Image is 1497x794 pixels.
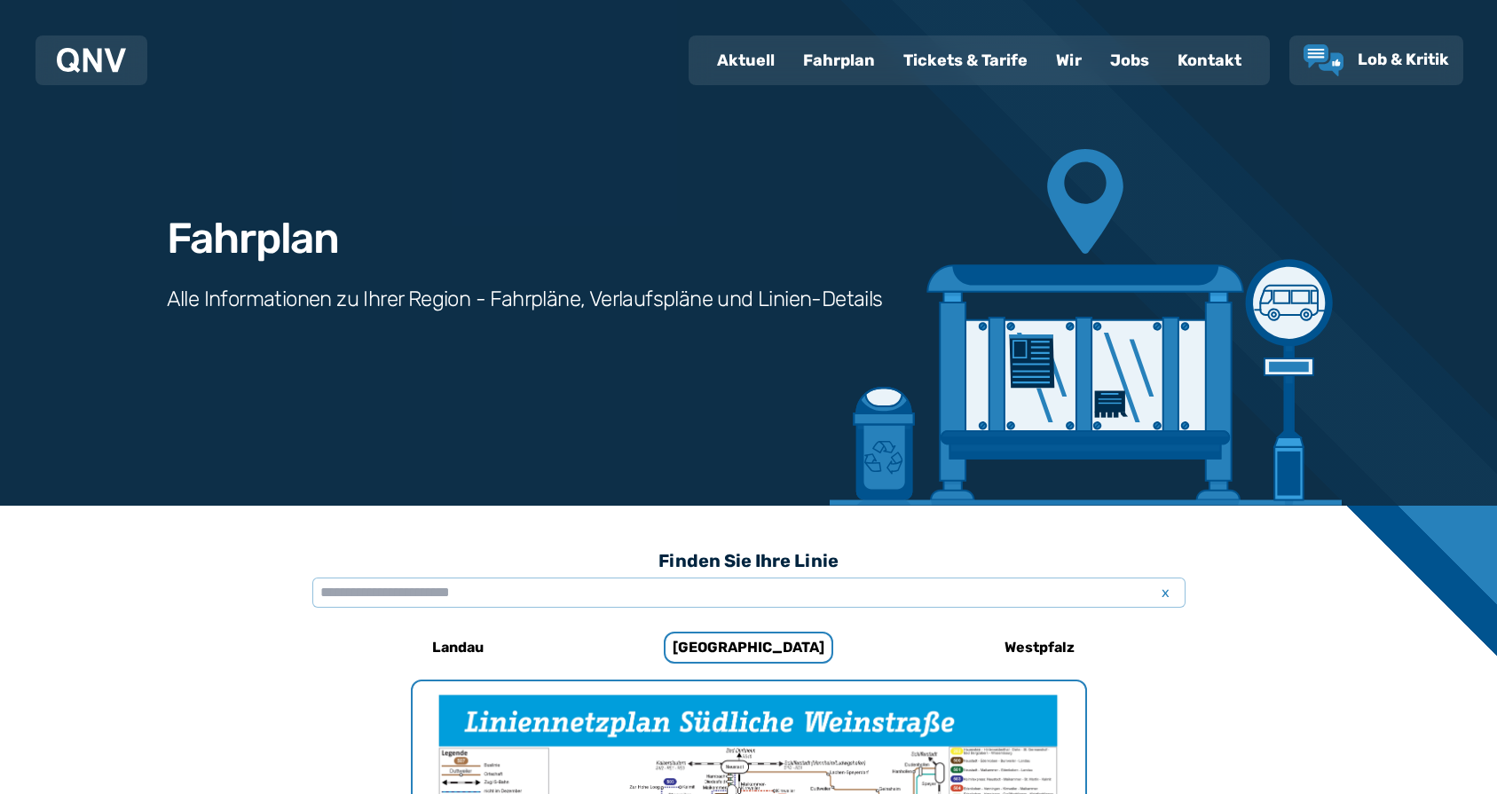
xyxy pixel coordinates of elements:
a: [GEOGRAPHIC_DATA] [631,626,867,669]
h3: Finden Sie Ihre Linie [312,541,1186,580]
a: Kontakt [1163,37,1256,83]
a: Tickets & Tarife [889,37,1042,83]
a: Jobs [1096,37,1163,83]
span: x [1154,582,1178,603]
a: QNV Logo [57,43,126,78]
span: Lob & Kritik [1358,50,1449,69]
a: Aktuell [703,37,789,83]
a: Lob & Kritik [1304,44,1449,76]
a: Westpfalz [922,626,1158,669]
h6: Landau [425,633,491,662]
h3: Alle Informationen zu Ihrer Region - Fahrpläne, Verlaufspläne und Linien-Details [167,285,883,313]
a: Wir [1042,37,1096,83]
a: Landau [340,626,576,669]
img: QNV Logo [57,48,126,73]
h6: [GEOGRAPHIC_DATA] [664,632,833,664]
a: Fahrplan [789,37,889,83]
h6: Westpfalz [997,633,1082,662]
h1: Fahrplan [167,217,339,260]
